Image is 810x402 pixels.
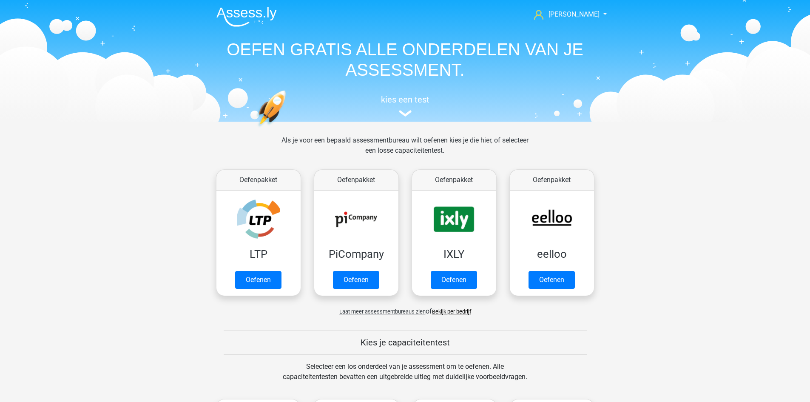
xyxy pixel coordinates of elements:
[531,9,600,20] a: [PERSON_NAME]
[399,110,412,117] img: assessment
[333,271,379,289] a: Oefenen
[216,7,277,27] img: Assessly
[224,337,587,348] h5: Kies je capaciteitentest
[210,94,601,105] h5: kies een test
[210,39,601,80] h1: OEFEN GRATIS ALLE ONDERDELEN VAN JE ASSESSMENT.
[339,308,426,315] span: Laat meer assessmentbureaus zien
[549,10,600,18] span: [PERSON_NAME]
[431,271,477,289] a: Oefenen
[529,271,575,289] a: Oefenen
[235,271,281,289] a: Oefenen
[275,135,535,166] div: Als je voor een bepaald assessmentbureau wilt oefenen kies je die hier, of selecteer een losse ca...
[256,90,319,167] img: oefenen
[210,299,601,316] div: of
[210,94,601,117] a: kies een test
[432,308,471,315] a: Bekijk per bedrijf
[275,362,535,392] div: Selecteer een los onderdeel van je assessment om te oefenen. Alle capaciteitentesten bevatten een...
